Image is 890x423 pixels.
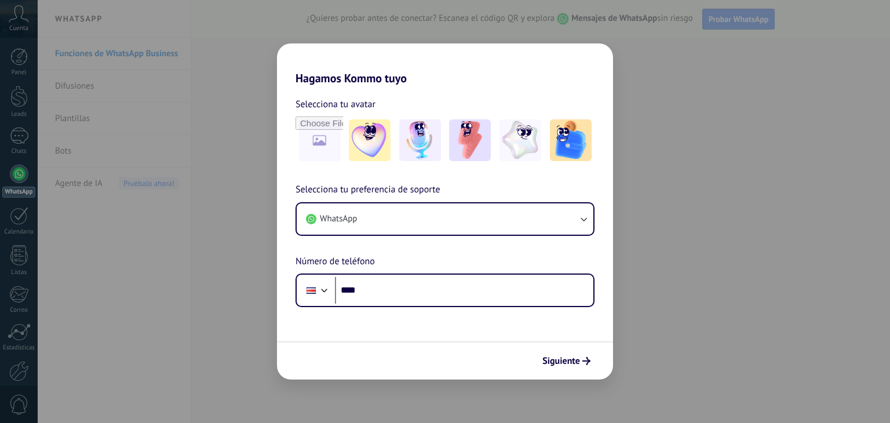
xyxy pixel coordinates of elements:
img: -4.jpeg [499,119,541,161]
span: Selecciona tu preferencia de soporte [296,183,440,198]
h2: Hagamos Kommo tuyo [277,43,613,85]
img: -2.jpeg [399,119,441,161]
span: Número de teléfono [296,254,375,269]
span: Siguiente [542,357,580,365]
button: Siguiente [537,351,596,371]
button: WhatsApp [297,203,593,235]
img: -5.jpeg [550,119,592,161]
span: Selecciona tu avatar [296,97,375,112]
img: -3.jpeg [449,119,491,161]
img: -1.jpeg [349,119,391,161]
div: Costa Rica: + 506 [300,278,322,302]
span: WhatsApp [320,213,357,225]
